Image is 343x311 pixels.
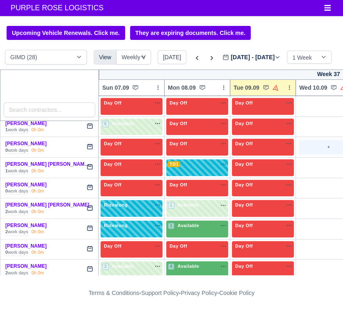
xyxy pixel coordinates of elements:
strong: 1 [5,168,8,173]
label: [DATE] - [DATE] [222,53,280,62]
span: Day Off [102,243,123,249]
span: Available [176,223,201,228]
span: Day Off [168,141,189,146]
strong: 0 [5,188,8,193]
a: [PERSON_NAME] [5,182,47,188]
div: work days [5,188,28,195]
span: 6 [102,121,109,127]
span: Day Off [233,223,254,228]
strong: 2 [5,229,8,234]
div: work days [5,249,28,256]
span: Day Off [168,121,189,126]
div: 0h 0m [32,188,44,195]
span: Day Off [102,182,123,188]
strong: 1 [5,127,8,132]
div: work days [5,209,28,215]
div: 0h 0m [32,147,44,154]
span: Day Off [233,263,254,269]
span: Available [176,202,201,208]
a: [PERSON_NAME] [5,263,47,269]
div: 0h 0m [32,270,44,276]
div: work days [5,270,28,276]
span: TD1 [168,161,180,167]
a: [PERSON_NAME] [5,121,47,126]
div: 0h 0m [32,209,44,215]
button: Toggle navigation [318,2,336,14]
span: Day Off [102,141,123,146]
span: Day Off [102,161,123,167]
div: 0h 0m [32,127,44,133]
div: 0h 0m [32,168,44,174]
div: work days [5,168,28,174]
button: [DATE] [158,50,186,64]
a: Upcoming Vehicle Renewals. Click me. [7,26,125,40]
span: Day Off [233,100,254,106]
span: Day Off [102,100,123,106]
span: Day Off [233,182,254,188]
span: 3 [102,263,109,270]
a: [PERSON_NAME] [5,223,47,228]
span: 4 [168,263,174,270]
strong: 2 [5,270,8,275]
span: Ridealong [102,202,129,208]
iframe: Chat Widget [302,272,343,311]
span: Day Off [233,161,254,167]
span: Available [176,263,201,269]
div: work days [5,127,28,133]
span: Tue 09.09 [233,84,259,92]
div: work days [5,147,28,154]
span: Available [110,121,135,126]
a: Cookie Policy [219,290,254,296]
div: - - - [24,288,319,298]
span: Day Off [233,202,254,208]
span: Day Off [233,121,254,126]
a: Support Policy [141,290,179,296]
a: [PERSON_NAME] [PERSON_NAME]... [5,161,94,167]
div: 0h 0m [32,249,44,256]
span: Wed 10.09 [299,84,327,92]
a: They are expiring documents. Click me. [130,26,251,40]
span: Day Off [168,182,189,188]
a: [PERSON_NAME] [5,243,47,249]
span: Ridealong [102,223,129,228]
span: Day Off [168,100,189,106]
span: Day Off [168,243,189,249]
span: 1 [168,223,174,229]
span: Day Off [233,141,254,146]
span: Day Off [233,243,254,249]
input: Search contractors... [4,102,96,117]
span: Sun 07.09 [102,84,129,92]
strong: 0 [5,250,8,255]
span: Available [110,263,135,269]
span: 1 [168,202,174,209]
span: Mon 08.09 [168,84,196,92]
strong: 2 [5,209,8,214]
div: 0h 0m [32,229,44,235]
strong: 0 [5,148,8,153]
div: work days [5,229,28,235]
a: [PERSON_NAME] [PERSON_NAME] [5,202,89,208]
a: [PERSON_NAME] [5,141,47,146]
div: View [94,50,117,65]
a: Privacy Policy [181,290,217,296]
a: Terms & Conditions [89,290,139,296]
